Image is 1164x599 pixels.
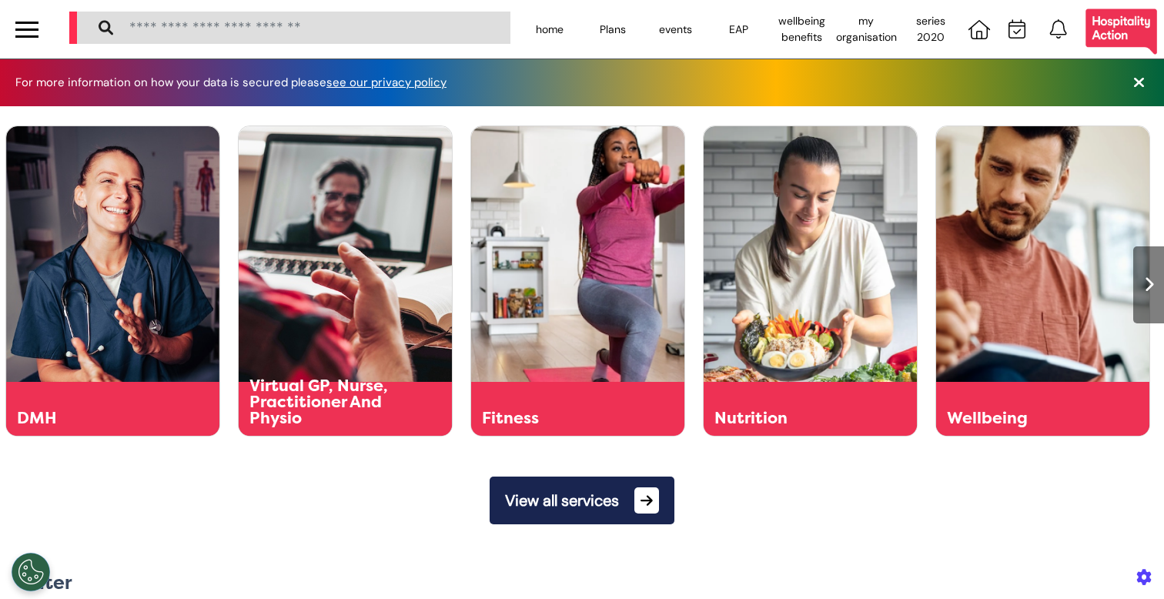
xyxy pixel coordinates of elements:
[12,553,50,591] button: Open Preferences
[947,410,1096,427] div: Wellbeing
[482,410,631,427] div: Fitness
[707,8,771,51] div: EAP
[490,477,674,524] button: View all services
[644,8,707,51] div: events
[834,8,899,51] div: my organisation
[17,410,166,427] div: DMH
[15,77,462,89] div: For more information on how your data is secured please
[326,75,447,90] a: see our privacy policy
[714,410,864,427] div: Nutrition
[518,8,581,51] div: home
[771,8,834,51] div: wellbeing benefits
[581,8,644,51] div: Plans
[249,378,399,427] div: Virtual GP, Nurse, Practitioner And Physio
[899,8,962,51] div: series 2020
